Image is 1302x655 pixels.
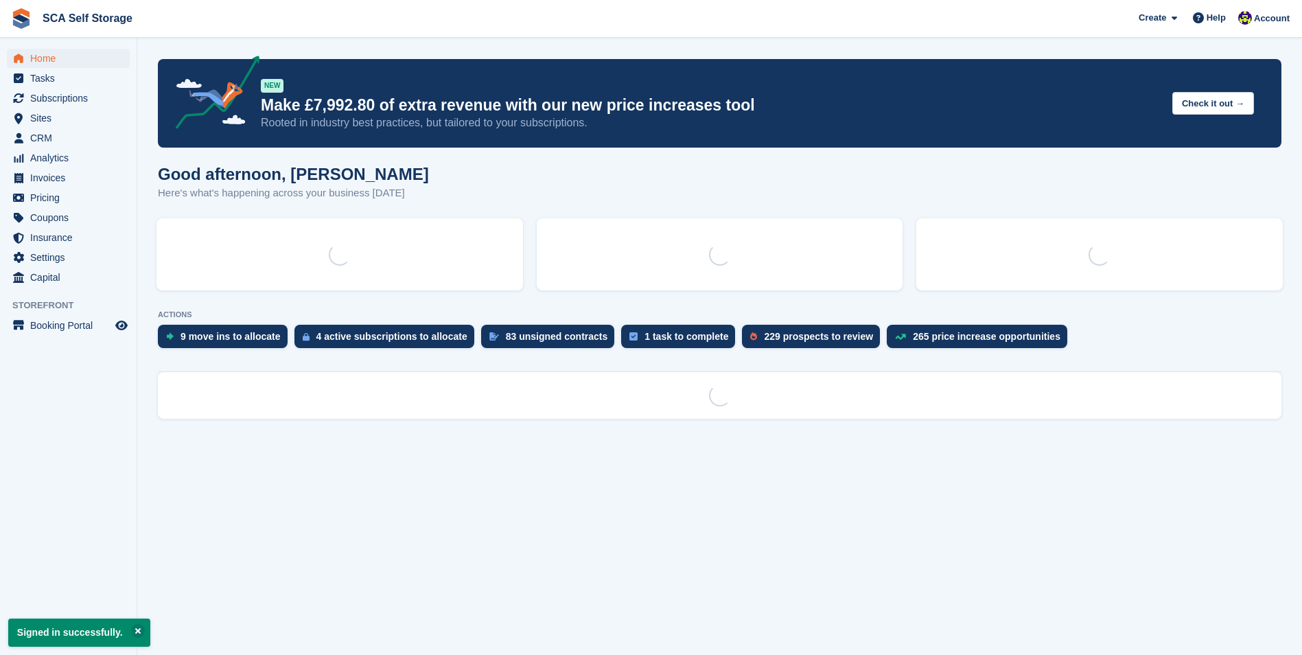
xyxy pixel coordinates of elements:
[166,332,174,341] img: move_ins_to_allocate_icon-fdf77a2bb77ea45bf5b3d319d69a93e2d87916cf1d5bf7949dd705db3b84f3ca.svg
[489,332,499,341] img: contract_signature_icon-13c848040528278c33f63329250d36e43548de30e8caae1d1a13099fd9432cc5.svg
[158,310,1281,319] p: ACTIONS
[621,325,742,355] a: 1 task to complete
[11,8,32,29] img: stora-icon-8386f47178a22dfd0bd8f6a31ec36ba5ce8667c1dd55bd0f319d3a0aa187defe.svg
[12,299,137,312] span: Storefront
[261,115,1161,130] p: Rooted in industry best practices, but tailored to your subscriptions.
[261,79,283,93] div: NEW
[7,208,130,227] a: menu
[7,128,130,148] a: menu
[30,188,113,207] span: Pricing
[30,148,113,168] span: Analytics
[629,332,638,341] img: task-75834270c22a3079a89374b754ae025e5fb1db73e45f91037f5363f120a921f8.svg
[7,49,130,68] a: menu
[7,228,130,247] a: menu
[261,95,1161,115] p: Make £7,992.80 of extra revenue with our new price increases tool
[7,89,130,108] a: menu
[7,248,130,267] a: menu
[8,619,150,647] p: Signed in successfully.
[7,148,130,168] a: menu
[506,331,608,342] div: 83 unsigned contracts
[764,331,873,342] div: 229 prospects to review
[7,268,130,287] a: menu
[30,228,113,247] span: Insurance
[30,248,113,267] span: Settings
[30,89,113,108] span: Subscriptions
[1238,11,1252,25] img: Thomas Webb
[164,56,260,134] img: price-adjustments-announcement-icon-8257ccfd72463d97f412b2fc003d46551f7dbcb40ab6d574587a9cd5c0d94...
[30,208,113,227] span: Coupons
[1254,12,1290,25] span: Account
[30,316,113,335] span: Booking Portal
[30,168,113,187] span: Invoices
[294,325,481,355] a: 4 active subscriptions to allocate
[742,325,887,355] a: 229 prospects to review
[7,188,130,207] a: menu
[37,7,138,30] a: SCA Self Storage
[1207,11,1226,25] span: Help
[887,325,1074,355] a: 265 price increase opportunities
[481,325,622,355] a: 83 unsigned contracts
[303,332,310,341] img: active_subscription_to_allocate_icon-d502201f5373d7db506a760aba3b589e785aa758c864c3986d89f69b8ff3...
[30,268,113,287] span: Capital
[7,108,130,128] a: menu
[30,128,113,148] span: CRM
[644,331,728,342] div: 1 task to complete
[7,316,130,335] a: menu
[181,331,281,342] div: 9 move ins to allocate
[316,331,467,342] div: 4 active subscriptions to allocate
[30,69,113,88] span: Tasks
[113,317,130,334] a: Preview store
[913,331,1060,342] div: 265 price increase opportunities
[158,325,294,355] a: 9 move ins to allocate
[750,332,757,341] img: prospect-51fa495bee0391a8d652442698ab0144808aea92771e9ea1ae160a38d050c398.svg
[158,165,429,183] h1: Good afternoon, [PERSON_NAME]
[895,334,906,340] img: price_increase_opportunities-93ffe204e8149a01c8c9dc8f82e8f89637d9d84a8eef4429ea346261dce0b2c0.svg
[158,185,429,201] p: Here's what's happening across your business [DATE]
[30,49,113,68] span: Home
[1172,92,1254,115] button: Check it out →
[1139,11,1166,25] span: Create
[7,69,130,88] a: menu
[7,168,130,187] a: menu
[30,108,113,128] span: Sites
